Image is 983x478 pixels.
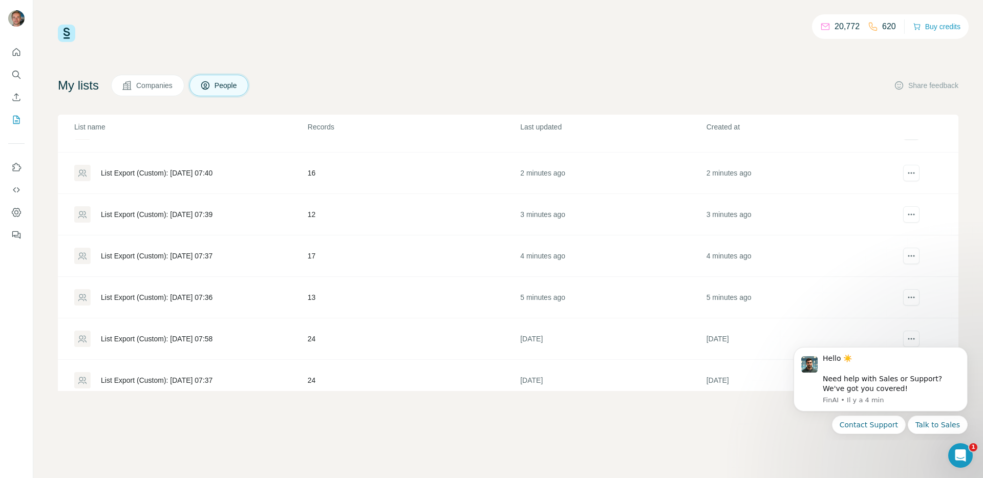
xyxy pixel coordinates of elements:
[706,194,892,235] td: 3 minutes ago
[308,122,519,132] p: Records
[706,235,892,277] td: 4 minutes ago
[520,318,706,360] td: [DATE]
[903,331,920,347] button: actions
[101,168,212,178] div: List Export (Custom): [DATE] 07:40
[706,318,892,360] td: [DATE]
[969,443,977,451] span: 1
[8,226,25,244] button: Feedback
[307,153,520,194] td: 16
[58,77,99,94] h4: My lists
[778,338,983,440] iframe: Intercom notifications message
[882,20,896,33] p: 620
[307,277,520,318] td: 13
[835,20,860,33] p: 20,772
[520,360,706,401] td: [DATE]
[894,80,958,91] button: Share feedback
[8,66,25,84] button: Search
[307,360,520,401] td: 24
[101,209,212,220] div: List Export (Custom): [DATE] 07:39
[8,10,25,27] img: Avatar
[8,158,25,177] button: Use Surfe on LinkedIn
[903,165,920,181] button: actions
[8,88,25,106] button: Enrich CSV
[520,122,705,132] p: Last updated
[520,277,706,318] td: 5 minutes ago
[101,375,212,385] div: List Export (Custom): [DATE] 07:37
[520,235,706,277] td: 4 minutes ago
[903,289,920,306] button: actions
[74,122,307,132] p: List name
[520,194,706,235] td: 3 minutes ago
[706,277,892,318] td: 5 minutes ago
[307,194,520,235] td: 12
[706,153,892,194] td: 2 minutes ago
[8,203,25,222] button: Dashboard
[707,122,891,132] p: Created at
[8,43,25,61] button: Quick start
[58,25,75,42] img: Surfe Logo
[307,318,520,360] td: 24
[8,181,25,199] button: Use Surfe API
[948,443,973,468] iframe: Intercom live chat
[903,206,920,223] button: actions
[136,80,174,91] span: Companies
[101,334,212,344] div: List Export (Custom): [DATE] 07:58
[101,251,212,261] div: List Export (Custom): [DATE] 07:37
[215,80,238,91] span: People
[307,235,520,277] td: 17
[101,292,212,302] div: List Export (Custom): [DATE] 07:36
[706,360,892,401] td: [DATE]
[520,153,706,194] td: 2 minutes ago
[8,111,25,129] button: My lists
[913,19,960,34] button: Buy credits
[903,248,920,264] button: actions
